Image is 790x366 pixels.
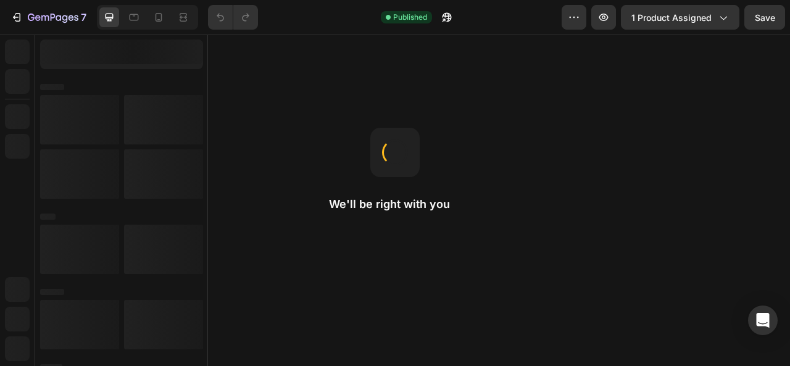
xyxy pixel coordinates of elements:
div: Undo/Redo [208,5,258,30]
div: Open Intercom Messenger [748,306,778,335]
p: 7 [81,10,86,25]
span: Save [755,12,775,23]
button: 7 [5,5,92,30]
h2: We'll be right with you [329,197,461,212]
button: Save [744,5,785,30]
button: 1 product assigned [621,5,739,30]
span: Published [393,12,427,23]
span: 1 product assigned [631,11,712,24]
